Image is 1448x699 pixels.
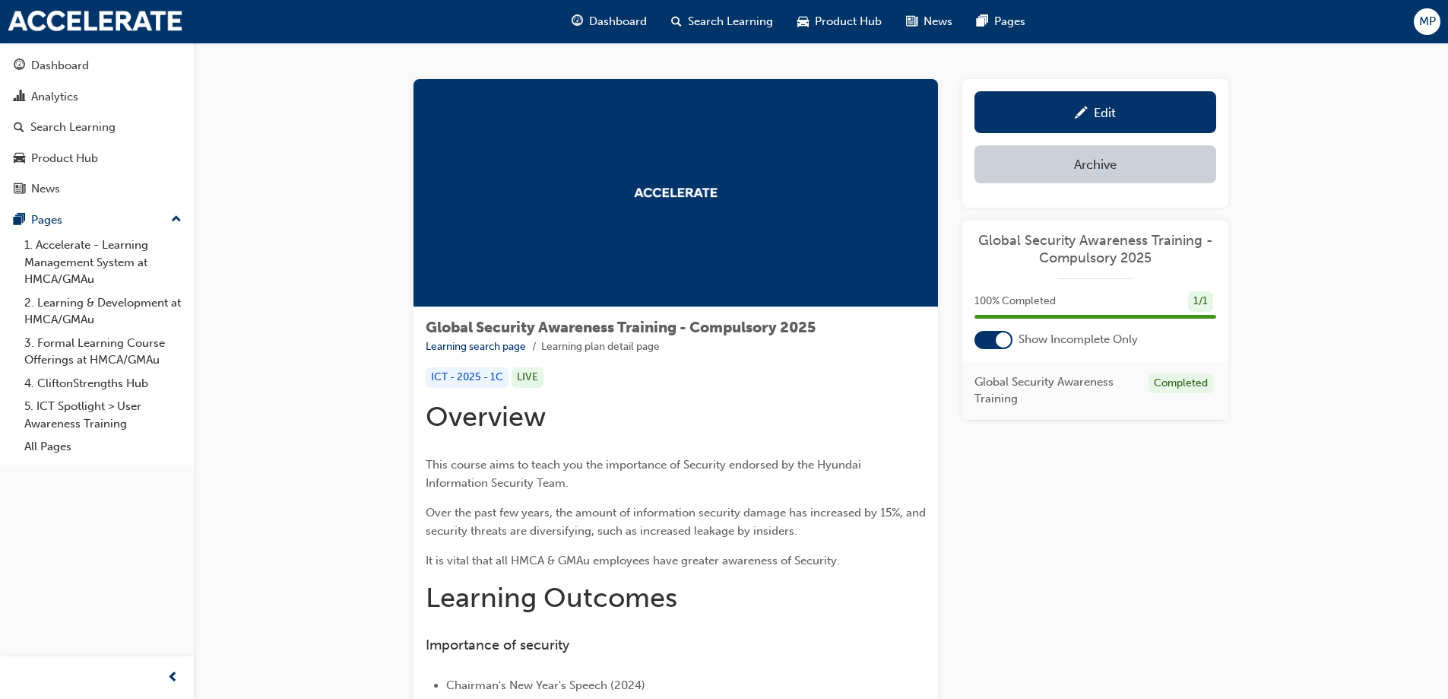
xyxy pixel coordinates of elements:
[171,210,182,230] span: up-icon
[426,554,840,567] span: It is vital that all HMCA & GMAu employees have greater awareness of Security.
[31,180,60,198] div: News
[14,59,25,73] span: guage-icon
[894,6,965,37] a: news-iconNews
[31,150,98,167] div: Product Hub
[924,13,952,30] span: News
[14,214,25,227] span: pages-icon
[426,506,929,538] span: Over the past few years, the amount of information security damage has increased by 15%, and secu...
[18,395,188,435] a: 5. ICT Spotlight > User Awareness Training
[426,637,569,653] span: Importance of security
[977,12,988,31] span: pages-icon
[994,13,1025,30] span: Pages
[974,293,1056,310] span: 100 % Completed
[31,57,89,75] div: Dashboard
[797,12,809,31] span: car-icon
[426,340,526,353] a: Learning search page
[14,183,25,196] span: news-icon
[18,332,188,372] a: 3. Formal Learning Course Offerings at HMCA/GMAu
[965,6,1038,37] a: pages-iconPages
[14,121,24,135] span: search-icon
[785,6,894,37] a: car-iconProduct Hub
[6,83,188,111] a: Analytics
[6,175,188,203] a: News
[541,338,660,356] li: Learning plan detail page
[974,145,1216,183] button: Archive
[6,52,188,80] a: Dashboard
[1419,13,1436,30] span: MP
[559,6,659,37] a: guage-iconDashboard
[815,13,882,30] span: Product Hub
[572,12,583,31] span: guage-icon
[31,88,78,106] div: Analytics
[6,113,188,141] a: Search Learning
[906,12,917,31] span: news-icon
[167,669,179,688] span: prev-icon
[426,367,509,388] div: ICT - 2025 - 1C
[426,581,677,614] span: Learning Outcomes
[6,49,188,206] button: DashboardAnalyticsSearch LearningProduct HubNews
[589,13,647,30] span: Dashboard
[18,372,188,396] a: 4. CliftonStrengths Hub
[446,678,645,692] span: Chairman's New Year's Speech (2024)
[688,13,773,30] span: Search Learning
[6,206,188,234] button: Pages
[14,91,25,104] span: chart-icon
[1188,291,1213,312] div: 1 / 1
[1094,105,1116,120] div: Edit
[512,367,543,388] div: LIVE
[426,400,546,433] span: Overview
[8,11,182,32] img: accelerate-hmca
[18,291,188,332] a: 2. Learning & Development at HMCA/GMAu
[1019,331,1138,348] span: Show Incomplete Only
[30,119,116,136] div: Search Learning
[14,152,25,166] span: car-icon
[426,458,864,490] span: This course aims to teach you the importance of Security endorsed by the Hyundai Information Secu...
[1414,8,1440,35] button: MP
[974,373,1136,408] span: Global Security Awareness Training
[659,6,785,37] a: search-iconSearch Learning
[18,234,188,291] a: 1. Accelerate - Learning Management System at HMCA/GMAu
[1149,373,1213,394] div: Completed
[18,435,188,459] a: All Pages
[671,12,682,31] span: search-icon
[634,188,718,198] img: accelerate-hmca
[1075,106,1088,122] span: pencil-icon
[1074,157,1117,172] div: Archive
[31,211,62,229] div: Pages
[6,145,188,173] a: Product Hub
[974,91,1216,133] a: Edit
[426,319,816,336] span: Global Security Awareness Training - Compulsory 2025
[974,232,1216,266] a: Global Security Awareness Training - Compulsory 2025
